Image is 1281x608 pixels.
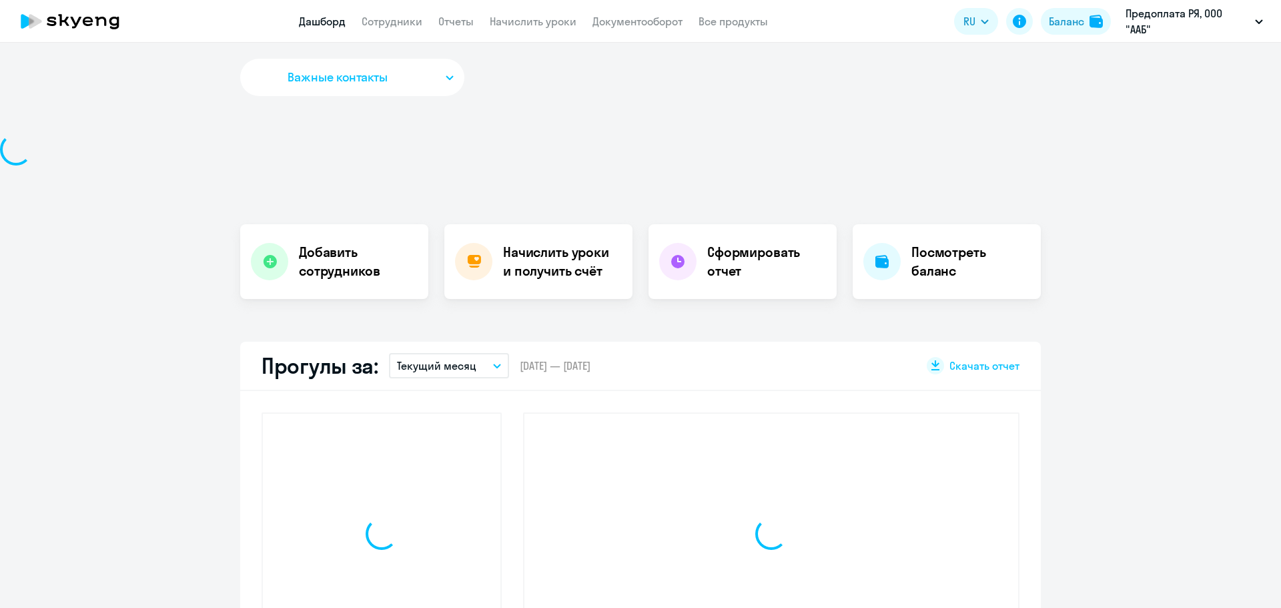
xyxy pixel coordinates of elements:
h2: Прогулы за: [262,352,378,379]
a: Дашборд [299,15,346,28]
button: Текущий месяц [389,353,509,378]
h4: Посмотреть баланс [911,243,1030,280]
a: Начислить уроки [490,15,576,28]
span: RU [963,13,975,29]
h4: Сформировать отчет [707,243,826,280]
h4: Начислить уроки и получить счёт [503,243,619,280]
button: Предоплата РЯ, ООО "ААБ" [1119,5,1270,37]
a: Документооборот [592,15,683,28]
img: balance [1090,15,1103,28]
h4: Добавить сотрудников [299,243,418,280]
a: Сотрудники [362,15,422,28]
button: RU [954,8,998,35]
button: Балансbalance [1041,8,1111,35]
p: Текущий месяц [397,358,476,374]
span: [DATE] — [DATE] [520,358,590,373]
p: Предоплата РЯ, ООО "ААБ" [1126,5,1250,37]
div: Баланс [1049,13,1084,29]
a: Все продукты [699,15,768,28]
span: Важные контакты [288,69,388,86]
button: Важные контакты [240,59,464,96]
a: Отчеты [438,15,474,28]
span: Скачать отчет [949,358,1019,373]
